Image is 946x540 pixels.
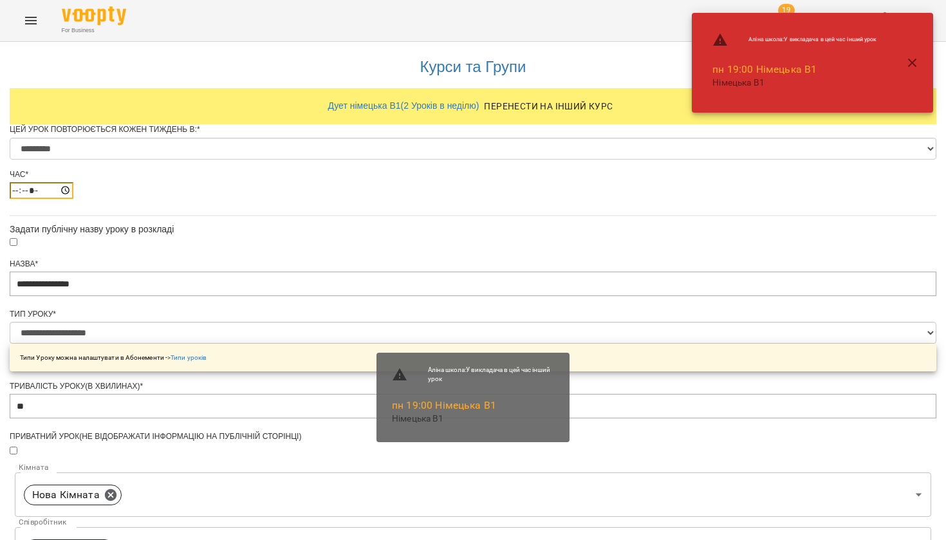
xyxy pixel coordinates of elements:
[10,223,936,236] div: Задати публічну назву уроку в розкладі
[15,5,46,36] button: Menu
[712,77,876,89] p: Німецька В1
[10,169,936,180] div: Час
[15,472,931,517] div: Нова Кімната
[10,124,936,135] div: Цей урок повторюється кожен тиждень в:
[171,354,207,361] a: Типи уроків
[10,309,936,320] div: Тип Уроку
[10,431,936,442] div: Приватний урок(не відображати інформацію на публічній сторінці)
[62,6,126,25] img: Voopty Logo
[24,485,122,505] div: Нова Кімната
[484,98,613,114] span: Перенести на інший курс
[62,26,126,35] span: For Business
[702,27,887,53] li: Аліна школа : У викладача в цей час інший урок
[32,487,100,503] p: Нова Кімната
[16,59,930,75] h3: Курси та Групи
[10,381,936,392] div: Тривалість уроку(в хвилинах)
[778,4,795,17] span: 19
[712,63,817,75] a: пн 19:00 Німецька В1
[328,100,479,111] a: Дует німецька В1 ( 2 Уроків в неділю )
[10,259,936,270] div: Назва
[479,95,618,118] button: Перенести на інший курс
[20,353,207,362] p: Типи Уроку можна налаштувати в Абонементи ->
